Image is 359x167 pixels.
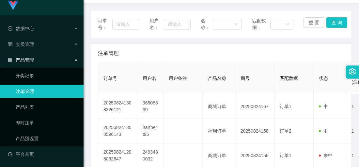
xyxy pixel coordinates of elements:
span: 状态 [319,76,328,81]
i: 图标: appstore-o [8,58,12,62]
span: 匹配数据 [280,76,298,81]
a: 图标: dashboard平台首页 [8,148,78,161]
span: 数据中心 [8,26,34,31]
input: 请输入 [112,19,139,29]
a: 产品列表 [16,101,78,114]
span: 订单1 [280,104,291,109]
span: 用户名 [143,76,156,81]
button: 重 置 [304,17,324,28]
td: hartbert95 [137,119,164,143]
span: 期号 [241,76,250,81]
img: logo.9652507e.png [8,1,18,10]
i: 图标: table [8,42,12,46]
span: 注单管理 [98,49,119,57]
td: 20250824158 [235,119,274,143]
td: 202508241308326121 [98,94,137,119]
span: 订单2 [280,128,291,134]
span: 订单1 [280,153,291,158]
span: 会员管理 [8,42,34,47]
a: 开奖记录 [16,69,78,82]
span: 订单号 [103,76,117,81]
span: 产品管理 [8,57,34,63]
i: 图标: setting [349,68,356,75]
span: 名称： [201,17,213,31]
a: 产品预设置 [16,132,78,145]
td: 96508839 [137,94,164,119]
span: 订单号： [98,17,112,31]
i: 图标: down [234,22,238,27]
td: 202508241308596143 [98,119,137,143]
span: 匹配数据： [252,17,271,31]
i: 图标: down [286,22,289,27]
span: 中 [319,128,328,134]
span: 用户备注 [169,76,187,81]
button: 查 询 [326,17,347,28]
td: 福利订单 [203,119,235,143]
span: 中 [319,104,328,109]
a: 即时注单 [16,116,78,129]
a: 注单管理 [16,85,78,98]
td: 20250824167 [235,94,274,119]
span: 产品名称 [208,76,226,81]
span: 用户名： [149,17,164,31]
td: 商城订单 [203,94,235,119]
i: 图标: check-circle-o [8,26,12,31]
span: 未中 [319,153,333,158]
input: 请输入 [164,19,190,29]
